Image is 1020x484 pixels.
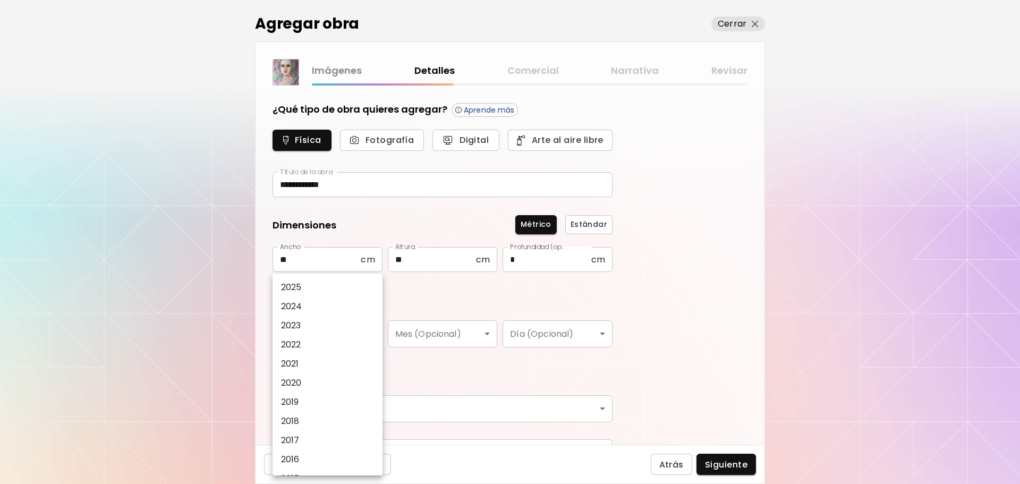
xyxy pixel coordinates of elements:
[281,396,299,409] p: 2019
[281,377,302,389] p: 2020
[281,453,300,466] p: 2016
[281,358,299,370] p: 2021
[281,415,300,428] p: 2018
[281,300,302,313] p: 2024
[281,338,301,351] p: 2022
[281,281,302,294] p: 2025
[281,319,301,332] p: 2023
[281,434,300,447] p: 2017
